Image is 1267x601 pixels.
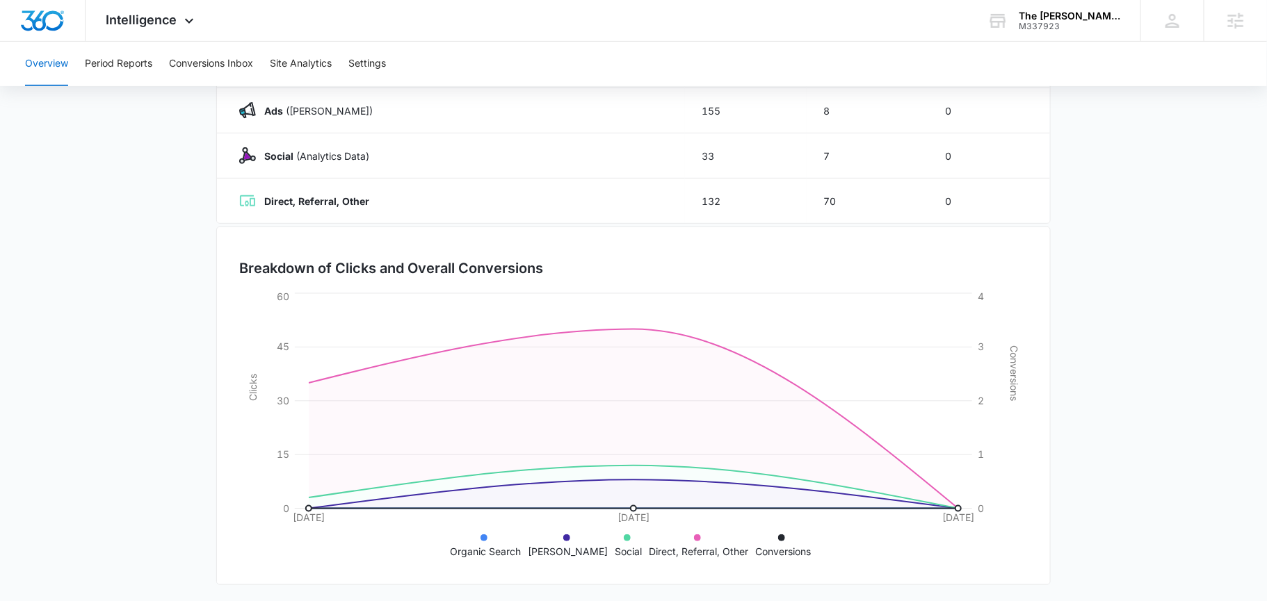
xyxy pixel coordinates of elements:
[1019,10,1120,22] div: account name
[239,258,543,279] h3: Breakdown of Clicks and Overall Conversions
[685,179,807,224] td: 132
[928,179,1050,224] td: 0
[978,395,984,406] tspan: 2
[277,395,289,406] tspan: 30
[256,104,373,118] p: ([PERSON_NAME])
[685,88,807,133] td: 155
[247,374,259,401] tspan: Clicks
[685,133,807,179] td: 33
[978,341,984,353] tspan: 3
[807,133,928,179] td: 7
[293,511,325,523] tspan: [DATE]
[25,42,68,86] button: Overview
[270,42,332,86] button: Site Analytics
[755,544,811,559] p: Conversions
[1008,345,1020,401] tspan: Conversions
[1019,22,1120,31] div: account id
[277,341,289,353] tspan: 45
[618,511,649,523] tspan: [DATE]
[283,502,289,514] tspan: 0
[239,147,256,164] img: Social
[528,544,608,559] p: [PERSON_NAME]
[928,133,1050,179] td: 0
[615,544,642,559] p: Social
[928,88,1050,133] td: 0
[277,448,289,460] tspan: 15
[85,42,152,86] button: Period Reports
[106,13,177,27] span: Intelligence
[450,544,521,559] p: Organic Search
[807,88,928,133] td: 8
[978,291,984,303] tspan: 4
[649,544,748,559] p: Direct, Referral, Other
[239,102,256,119] img: Ads
[277,291,289,303] tspan: 60
[807,179,928,224] td: 70
[978,448,984,460] tspan: 1
[978,502,984,514] tspan: 0
[264,195,369,207] strong: Direct, Referral, Other
[264,150,293,162] strong: Social
[348,42,386,86] button: Settings
[942,511,974,523] tspan: [DATE]
[264,105,283,117] strong: Ads
[169,42,253,86] button: Conversions Inbox
[256,149,369,163] p: (Analytics Data)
